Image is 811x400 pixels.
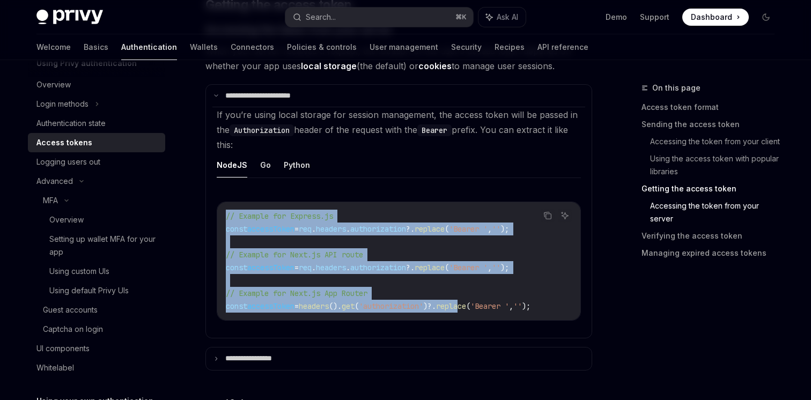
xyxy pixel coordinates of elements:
[28,339,165,358] a: UI components
[226,301,247,311] span: const
[36,78,71,91] div: Overview
[43,194,58,207] div: MFA
[36,361,74,374] div: Whitelabel
[231,34,274,60] a: Connectors
[449,224,488,234] span: 'Bearer '
[43,303,98,316] div: Guest accounts
[36,117,106,130] div: Authentication state
[36,136,92,149] div: Access tokens
[415,263,445,272] span: replace
[350,224,406,234] span: authorization
[606,12,627,23] a: Demo
[36,98,89,110] div: Login methods
[294,224,299,234] span: =
[226,224,247,234] span: const
[449,263,488,272] span: 'Bearer '
[226,263,247,272] span: const
[226,250,363,260] span: // Example for Next.js API route
[541,209,555,223] button: Copy the contents from the code block
[488,224,492,234] span: ,
[121,34,177,60] a: Authentication
[294,301,299,311] span: =
[28,210,165,229] a: Overview
[299,224,312,234] span: req
[478,8,526,27] button: Ask AI
[247,263,294,272] span: accessToken
[230,124,294,136] code: Authorization
[36,342,90,355] div: UI components
[682,9,749,26] a: Dashboard
[284,152,310,177] button: Python
[346,263,350,272] span: .
[217,109,578,150] span: If you’re using local storage for session management, the access token will be passed in the head...
[49,284,129,297] div: Using default Privy UIs
[497,12,518,23] span: Ask AI
[28,133,165,152] a: Access tokens
[466,301,470,311] span: (
[36,155,100,168] div: Logging users out
[642,99,783,116] a: Access token format
[495,34,525,60] a: Recipes
[500,263,509,272] span: );
[28,262,165,281] a: Using custom UIs
[642,180,783,197] a: Getting the access token
[226,211,333,221] span: // Example for Express.js
[299,301,329,311] span: headers
[650,150,783,180] a: Using the access token with popular libraries
[350,263,406,272] span: authorization
[492,263,500,272] span: ''
[359,301,423,311] span: 'authorization'
[28,152,165,172] a: Logging users out
[301,61,357,71] strong: local storage
[500,224,509,234] span: );
[370,34,438,60] a: User management
[355,301,359,311] span: (
[260,152,271,177] button: Go
[49,233,159,258] div: Setting up wallet MFA for your app
[537,34,588,60] a: API reference
[49,213,84,226] div: Overview
[417,124,452,136] code: Bearer
[285,8,473,27] button: Search...⌘K
[342,301,355,311] span: get
[492,224,500,234] span: ''
[642,116,783,133] a: Sending the access token
[509,301,513,311] span: ,
[522,301,530,311] span: );
[226,288,367,298] span: // Example for Next.js App Router
[488,263,492,272] span: ,
[247,224,294,234] span: accessToken
[84,34,108,60] a: Basics
[652,82,701,94] span: On this page
[294,263,299,272] span: =
[455,13,467,21] span: ⌘ K
[558,209,572,223] button: Ask AI
[28,281,165,300] a: Using default Privy UIs
[423,301,436,311] span: )?.
[757,9,775,26] button: Toggle dark mode
[640,12,669,23] a: Support
[445,263,449,272] span: (
[329,301,342,311] span: ().
[306,11,336,24] div: Search...
[43,323,103,336] div: Captcha on login
[190,34,218,60] a: Wallets
[217,152,247,177] button: NodeJS
[28,114,165,133] a: Authentication state
[418,61,452,71] strong: cookies
[316,224,346,234] span: headers
[513,301,522,311] span: ''
[470,301,509,311] span: 'Bearer '
[650,133,783,150] a: Accessing the token from your client
[691,12,732,23] span: Dashboard
[650,197,783,227] a: Accessing the token from your server
[406,224,415,234] span: ?.
[642,245,783,262] a: Managing expired access tokens
[36,34,71,60] a: Welcome
[415,224,445,234] span: replace
[642,227,783,245] a: Verifying the access token
[247,301,294,311] span: accessToken
[451,34,482,60] a: Security
[28,229,165,262] a: Setting up wallet MFA for your app
[346,224,350,234] span: .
